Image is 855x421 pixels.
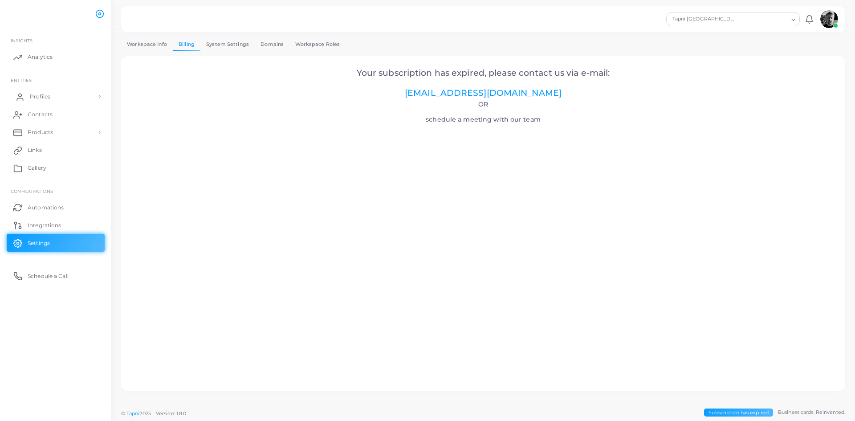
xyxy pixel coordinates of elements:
[126,410,140,417] a: Tapni
[28,204,64,212] span: Automations
[11,78,32,83] span: ENTITIES
[478,100,488,108] span: Or
[818,10,840,28] a: avatar
[28,239,50,247] span: Settings
[289,38,346,51] a: Workspace Roles
[7,141,105,159] a: Links
[28,128,53,136] span: Products
[7,216,105,234] a: Integrations
[28,272,69,280] span: Schedule a Call
[134,101,833,123] h4: schedule a meeting with our team
[30,93,50,101] span: Profiles
[28,110,53,119] span: Contacts
[666,12,800,26] div: Search for option
[7,267,105,285] a: Schedule a Call
[7,88,105,106] a: Profiles
[820,10,838,28] img: avatar
[778,409,845,416] span: Business cards. Reinvented.
[28,53,53,61] span: Analytics
[7,48,105,66] a: Analytics
[7,198,105,216] a: Automations
[139,410,151,417] span: 2025
[173,38,200,51] a: Billing
[357,68,610,78] span: Your subscription has expired, please contact us via e-mail:
[737,14,788,24] input: Search for option
[671,15,736,24] span: Tapni [GEOGRAPHIC_DATA]
[121,410,186,417] span: ©
[7,106,105,123] a: Contacts
[11,38,33,43] span: INSIGHTS
[28,164,46,172] span: Gallery
[156,410,187,417] span: Version: 1.8.0
[7,159,105,177] a: Gallery
[405,88,562,98] a: [EMAIL_ADDRESS][DOMAIN_NAME]
[28,221,61,229] span: Integrations
[121,38,173,51] a: Workspace Info
[28,146,42,154] span: Links
[200,38,255,51] a: System Settings
[134,126,833,379] iframe: Select a Date & Time - Calendly
[7,123,105,141] a: Products
[7,234,105,252] a: Settings
[11,188,53,194] span: Configurations
[255,38,289,51] a: Domains
[704,409,773,417] span: Subscription has expired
